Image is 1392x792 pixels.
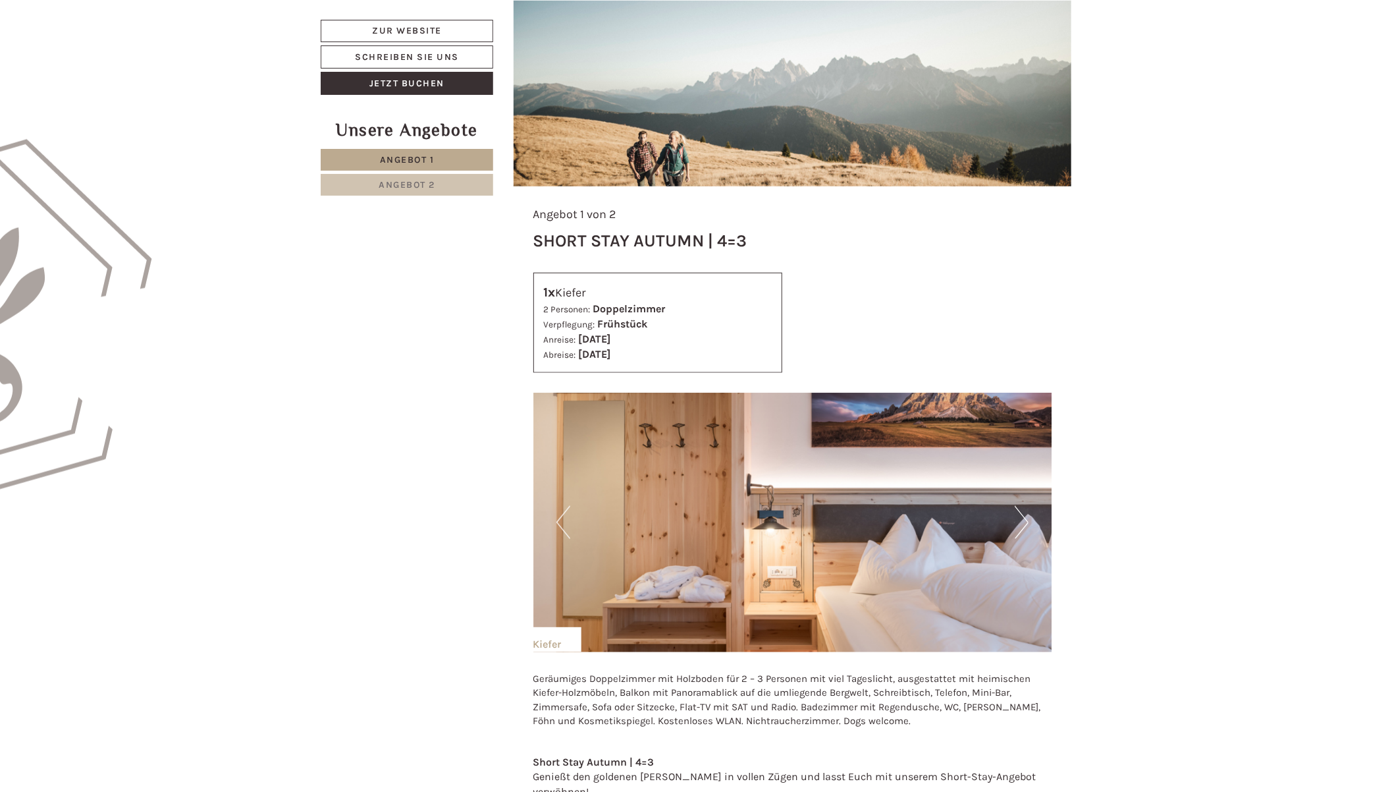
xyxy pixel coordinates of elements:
[533,393,1052,652] img: image
[556,506,570,539] button: Previous
[533,755,1052,770] div: Short Stay Autumn | 4=3
[544,304,591,314] small: 2 Personen:
[321,72,493,95] a: Jetzt buchen
[321,20,493,42] a: Zur Website
[533,207,616,221] span: Angebot 1 von 2
[544,350,576,360] small: Abreise:
[533,627,581,652] div: Kiefer
[20,64,214,73] small: 18:35
[1015,506,1029,539] button: Next
[579,333,611,345] b: [DATE]
[379,179,435,190] span: Angebot 2
[579,348,611,360] b: [DATE]
[514,1,1072,187] img: short-stay-autumn-4-3-De1-cwm-24014p.jpg
[544,283,772,302] div: Kiefer
[533,672,1052,729] p: Geräumiges Doppelzimmer mit Holzboden für 2 – 3 Personen mit viel Tageslicht, ausgestattet mit he...
[10,36,221,76] div: Guten Tag, wie können wir Ihnen helfen?
[544,285,556,300] b: 1x
[20,38,214,49] div: Hotel B&B Feldmessner
[435,347,518,370] button: Senden
[380,154,435,165] span: Angebot 1
[544,320,595,329] small: Verpflegung:
[544,335,576,345] small: Anreise:
[321,118,493,142] div: Unsere Angebote
[593,302,666,315] b: Doppelzimmer
[598,318,648,330] b: Frühstück
[321,45,493,69] a: Schreiben Sie uns
[231,10,287,32] div: Montag
[533,229,747,253] div: Short Stay Autumn | 4=3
